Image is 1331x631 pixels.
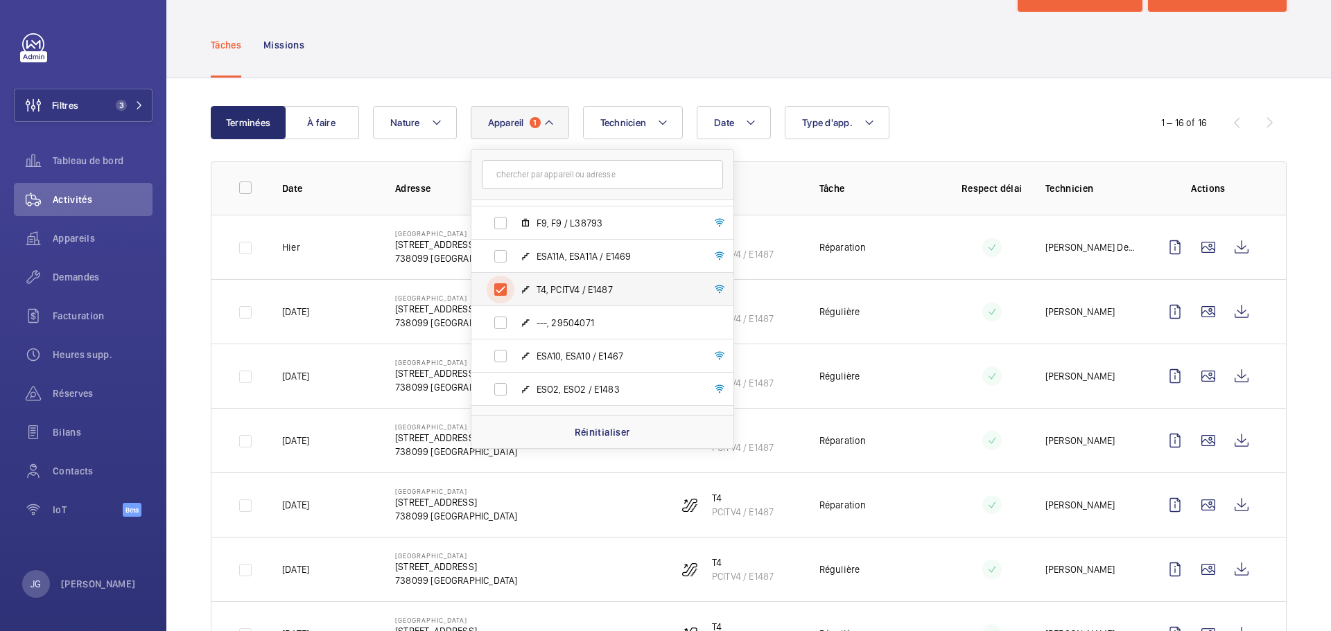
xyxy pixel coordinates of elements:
[712,505,774,519] p: PCITV4 / E1487
[53,270,153,284] span: Demandes
[282,369,309,383] p: [DATE]
[819,181,939,195] p: Tâche
[395,574,517,587] p: 738099 [GEOGRAPHIC_DATA]
[819,369,860,383] p: Régulière
[395,616,517,624] p: [GEOGRAPHIC_DATA]
[537,249,697,263] span: ESA11A, ESA11A / E1469
[31,577,41,591] p: JG
[681,497,698,513] img: escalator.svg
[819,434,867,447] p: Réparation
[712,247,774,261] p: PCITV4 / E1487
[712,556,774,569] p: T4
[395,316,517,330] p: 738099 [GEOGRAPHIC_DATA]
[537,382,697,396] span: ESO2, ESO2 / E1483
[471,106,569,139] button: Appareil1
[282,498,309,512] p: [DATE]
[712,298,774,312] p: T4
[714,117,734,128] span: Date
[1161,116,1207,130] div: 1 – 16 of 16
[53,154,153,168] span: Tableau de bord
[211,38,241,52] p: Tâches
[395,238,517,251] p: [STREET_ADDRESS]
[583,106,684,139] button: Technicien
[537,283,697,296] span: T4, PCITV4 / E1487
[712,233,774,247] p: T4
[785,106,889,139] button: Type d'app.
[712,376,774,390] p: PCITV4 / E1487
[482,160,723,189] input: Chercher par appareil ou adresse
[395,509,517,523] p: 738099 [GEOGRAPHIC_DATA]
[395,294,517,302] p: [GEOGRAPHIC_DATA]
[395,423,517,431] p: [GEOGRAPHIC_DATA]
[1045,434,1115,447] p: [PERSON_NAME]
[712,427,774,441] p: T4
[395,366,517,380] p: [STREET_ADDRESS]
[819,240,867,254] p: Réparation
[53,503,123,517] span: IoT
[395,495,517,509] p: [STREET_ADDRESS]
[678,181,797,195] p: Appareil
[282,240,300,254] p: Hier
[395,431,517,445] p: [STREET_ADDRESS]
[802,117,853,128] span: Type d'app.
[373,106,457,139] button: Nature
[395,487,517,495] p: [GEOGRAPHIC_DATA]
[282,181,373,195] p: Date
[395,229,517,238] p: [GEOGRAPHIC_DATA]
[819,305,860,319] p: Régulière
[395,551,517,560] p: [GEOGRAPHIC_DATA]
[600,117,647,128] span: Technicien
[961,181,1023,195] p: Respect délai
[61,577,136,591] p: [PERSON_NAME]
[395,560,517,574] p: [STREET_ADDRESS]
[537,349,697,363] span: ESA10, ESA10 / E1467
[1045,369,1115,383] p: [PERSON_NAME]
[123,503,141,517] span: Beta
[52,98,78,112] span: Filtres
[530,117,541,128] span: 1
[395,302,517,316] p: [STREET_ADDRESS]
[537,216,697,230] span: F9, F9 / L38793
[14,89,153,122] button: Filtres3
[488,117,524,128] span: Appareil
[819,562,860,576] p: Régulière
[697,106,771,139] button: Date
[263,38,304,52] p: Missions
[53,231,153,245] span: Appareils
[681,561,698,578] img: escalator.svg
[395,445,517,459] p: 738099 [GEOGRAPHIC_DATA]
[1045,562,1115,576] p: [PERSON_NAME]
[284,106,359,139] button: À faire
[395,380,517,394] p: 738099 [GEOGRAPHIC_DATA]
[395,251,517,265] p: 738099 [GEOGRAPHIC_DATA]
[282,434,309,447] p: [DATE]
[53,193,153,206] span: Activités
[1045,181,1136,195] p: Technicien
[395,358,517,366] p: [GEOGRAPHIC_DATA]
[1045,305,1115,319] p: [PERSON_NAME]
[282,305,309,319] p: [DATE]
[53,309,153,323] span: Facturation
[211,106,286,139] button: Terminées
[712,362,774,376] p: T4
[282,562,309,576] p: [DATE]
[395,181,656,195] p: Adresse
[1045,498,1115,512] p: [PERSON_NAME]
[116,100,127,111] span: 3
[575,425,630,439] p: Réinitialiser
[537,316,697,330] span: ---, 29504071
[53,425,153,439] span: Bilans
[712,312,774,326] p: PCITV4 / E1487
[53,464,153,478] span: Contacts
[1158,181,1258,195] p: Actions
[712,491,774,505] p: T4
[712,569,774,583] p: PCITV4 / E1487
[712,441,774,454] p: PCITV4 / E1487
[819,498,867,512] p: Réparation
[53,348,153,362] span: Heures supp.
[53,386,153,400] span: Réserves
[390,117,420,128] span: Nature
[1045,240,1136,254] p: [PERSON_NAME] Dela [PERSON_NAME]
